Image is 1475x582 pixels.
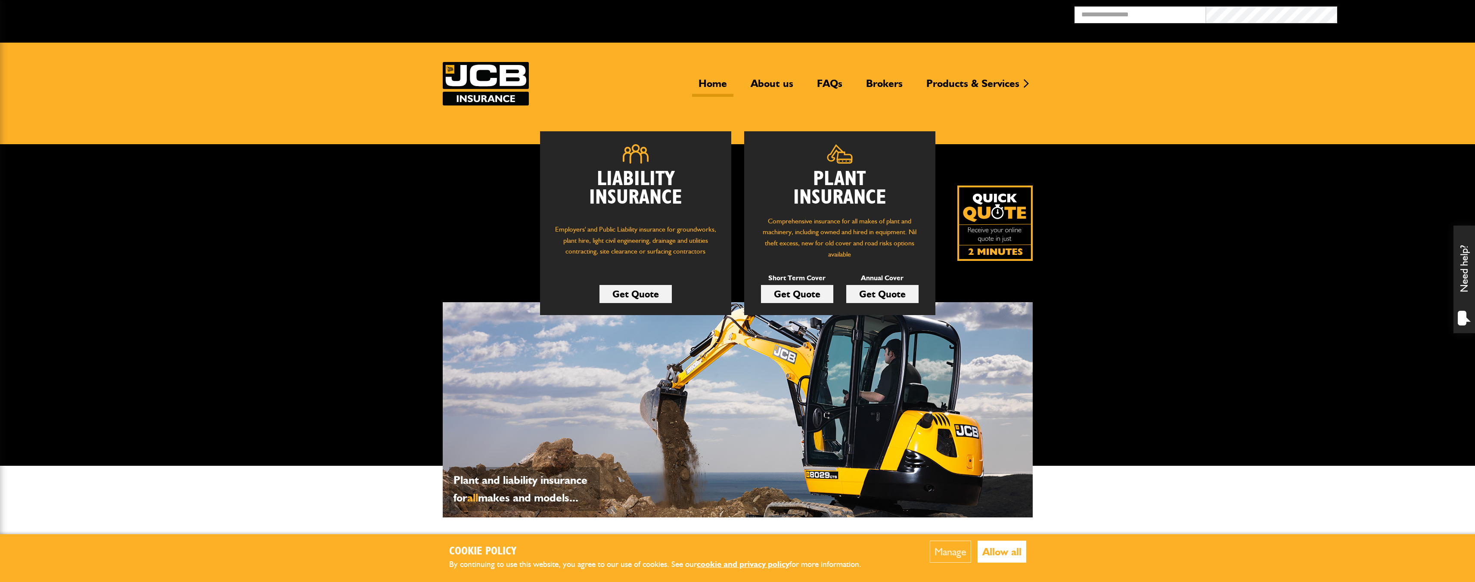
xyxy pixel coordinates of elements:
a: cookie and privacy policy [697,559,789,569]
p: Plant and liability insurance for makes and models... [453,471,596,507]
img: JCB Insurance Services logo [443,62,529,105]
a: Get your insurance quote isn just 2-minutes [957,186,1033,261]
a: Home [692,77,733,97]
h2: Liability Insurance [553,170,718,216]
a: Products & Services [920,77,1026,97]
button: Allow all [978,541,1026,563]
p: Employers' and Public Liability insurance for groundworks, plant hire, light civil engineering, d... [553,224,718,265]
a: JCB Insurance Services [443,62,529,105]
span: all [467,491,478,505]
p: Short Term Cover [761,272,833,284]
a: About us [744,77,800,97]
p: Comprehensive insurance for all makes of plant and machinery, including owned and hired in equipm... [757,216,922,260]
a: Get Quote [761,285,833,303]
p: By continuing to use this website, you agree to our use of cookies. See our for more information. [449,558,876,571]
button: Broker Login [1337,6,1469,20]
a: Get Quote [846,285,919,303]
h2: Cookie Policy [449,545,876,558]
a: FAQs [810,77,849,97]
button: Manage [930,541,971,563]
a: Brokers [860,77,909,97]
h2: Plant Insurance [757,170,922,207]
a: Get Quote [599,285,672,303]
p: Annual Cover [846,272,919,284]
div: Need help? [1453,226,1475,333]
img: Quick Quote [957,186,1033,261]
